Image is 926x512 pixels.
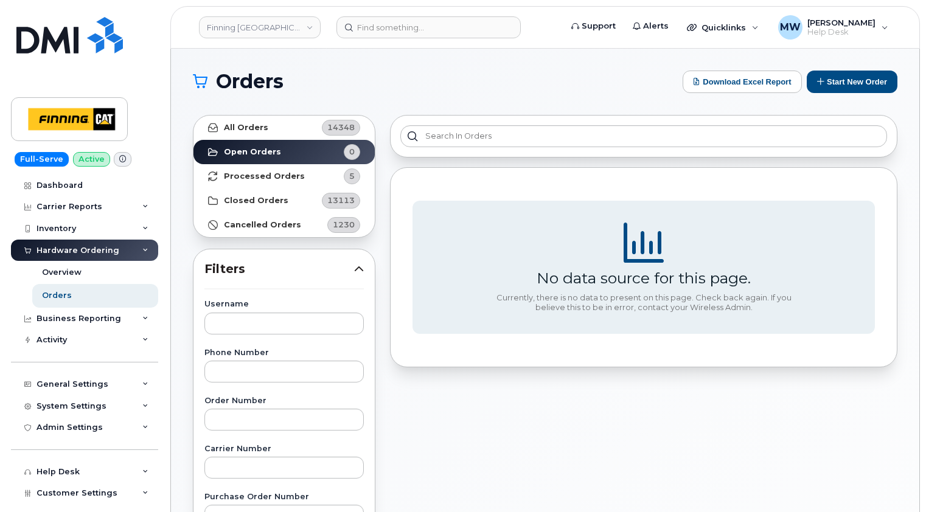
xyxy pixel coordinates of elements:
[492,293,796,312] div: Currently, there is no data to present on this page. Check back again. If you believe this to be ...
[683,71,802,93] button: Download Excel Report
[204,260,354,278] span: Filters
[400,125,887,147] input: Search in orders
[193,164,375,189] a: Processed Orders5
[204,397,364,405] label: Order Number
[224,147,281,157] strong: Open Orders
[537,269,751,287] div: No data source for this page.
[204,493,364,501] label: Purchase Order Number
[193,213,375,237] a: Cancelled Orders1230
[349,170,355,182] span: 5
[349,146,355,157] span: 0
[204,300,364,308] label: Username
[327,122,355,133] span: 14348
[224,196,288,206] strong: Closed Orders
[193,140,375,164] a: Open Orders0
[333,219,355,230] span: 1230
[204,445,364,453] label: Carrier Number
[204,349,364,357] label: Phone Number
[224,171,305,181] strong: Processed Orders
[327,195,355,206] span: 13113
[193,116,375,140] a: All Orders14348
[807,71,897,93] button: Start New Order
[216,72,284,91] span: Orders
[224,123,268,133] strong: All Orders
[224,220,301,230] strong: Cancelled Orders
[193,189,375,213] a: Closed Orders13113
